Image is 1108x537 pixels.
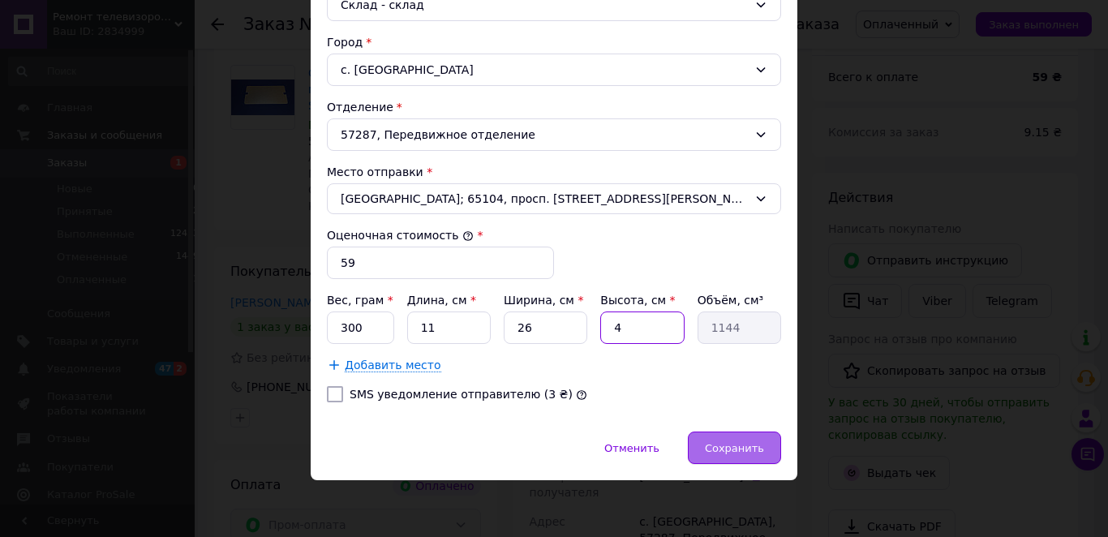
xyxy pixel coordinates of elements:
[504,294,583,307] label: Ширина, см
[698,292,781,308] div: Объём, см³
[705,442,764,454] span: Сохранить
[327,54,781,86] div: с. [GEOGRAPHIC_DATA]
[407,294,476,307] label: Длина, см
[327,229,474,242] label: Оценочная стоимость
[327,294,393,307] label: Вес, грам
[341,191,748,207] span: [GEOGRAPHIC_DATA]; 65104, просп. [STREET_ADDRESS][PERSON_NAME]
[327,118,781,151] div: 57287, Передвижное отделение
[604,442,659,454] span: Отменить
[350,388,573,401] label: SMS уведомление отправителю (3 ₴)
[327,164,781,180] div: Место отправки
[327,99,781,115] div: Отделение
[327,34,781,50] div: Город
[345,359,441,372] span: Добавить место
[600,294,675,307] label: Высота, см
